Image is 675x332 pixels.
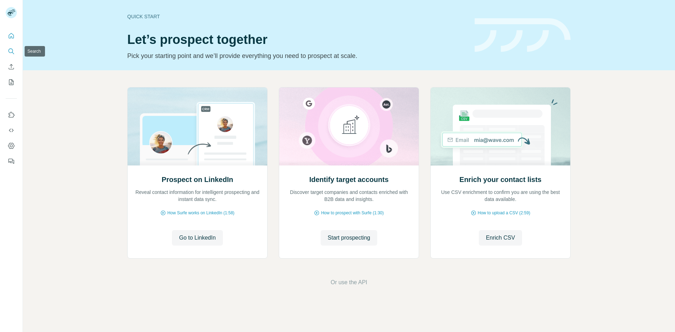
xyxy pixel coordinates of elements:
[135,189,260,203] p: Reveal contact information for intelligent prospecting and instant data sync.
[179,234,216,242] span: Go to LinkedIn
[321,230,377,246] button: Start prospecting
[127,13,466,20] div: Quick start
[479,230,522,246] button: Enrich CSV
[321,210,384,216] span: How to prospect with Surfe (1:30)
[127,33,466,47] h1: Let’s prospect together
[167,210,234,216] span: How Surfe works on LinkedIn (1:58)
[475,18,571,52] img: banner
[6,76,17,89] button: My lists
[478,210,530,216] span: How to upload a CSV (2:59)
[330,278,367,287] button: Or use the API
[6,30,17,42] button: Quick start
[6,139,17,152] button: Dashboard
[279,87,419,165] img: Identify target accounts
[486,234,515,242] span: Enrich CSV
[127,87,268,165] img: Prospect on LinkedIn
[127,51,466,61] p: Pick your starting point and we’ll provide everything you need to prospect at scale.
[162,175,233,184] h2: Prospect on LinkedIn
[438,189,563,203] p: Use CSV enrichment to confirm you are using the best data available.
[6,45,17,58] button: Search
[309,175,389,184] h2: Identify target accounts
[6,109,17,121] button: Use Surfe on LinkedIn
[430,87,571,165] img: Enrich your contact lists
[6,60,17,73] button: Enrich CSV
[172,230,223,246] button: Go to LinkedIn
[286,189,412,203] p: Discover target companies and contacts enriched with B2B data and insights.
[328,234,370,242] span: Start prospecting
[6,155,17,168] button: Feedback
[6,124,17,137] button: Use Surfe API
[459,175,541,184] h2: Enrich your contact lists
